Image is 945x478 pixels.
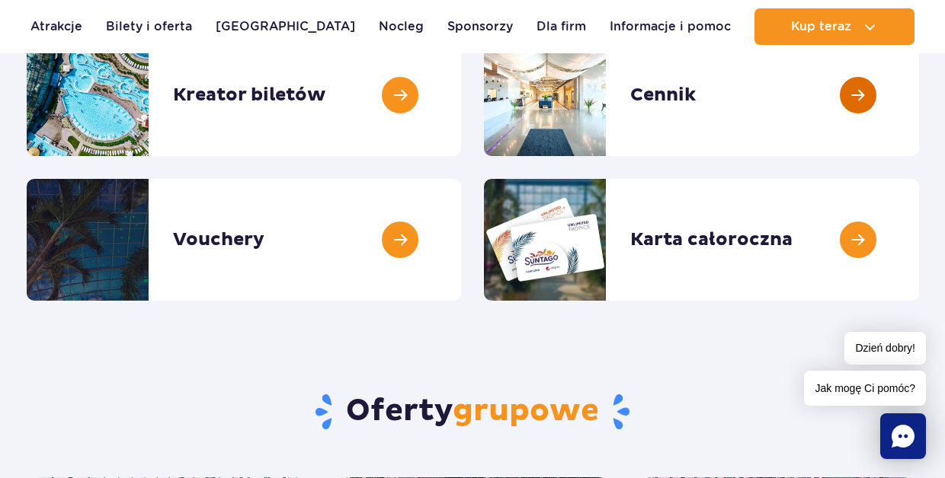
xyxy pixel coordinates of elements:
[610,8,731,45] a: Informacje i pomoc
[216,8,355,45] a: [GEOGRAPHIC_DATA]
[844,332,926,365] span: Dzień dobry!
[379,8,424,45] a: Nocleg
[453,392,599,430] span: grupowe
[880,413,926,459] div: Chat
[754,8,915,45] button: Kup teraz
[804,371,926,406] span: Jak mogę Ci pomóc?
[447,8,513,45] a: Sponsorzy
[106,8,192,45] a: Bilety i oferta
[791,20,851,33] span: Kup teraz
[27,392,919,432] h2: Oferty
[537,8,586,45] a: Dla firm
[30,8,82,45] a: Atrakcje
